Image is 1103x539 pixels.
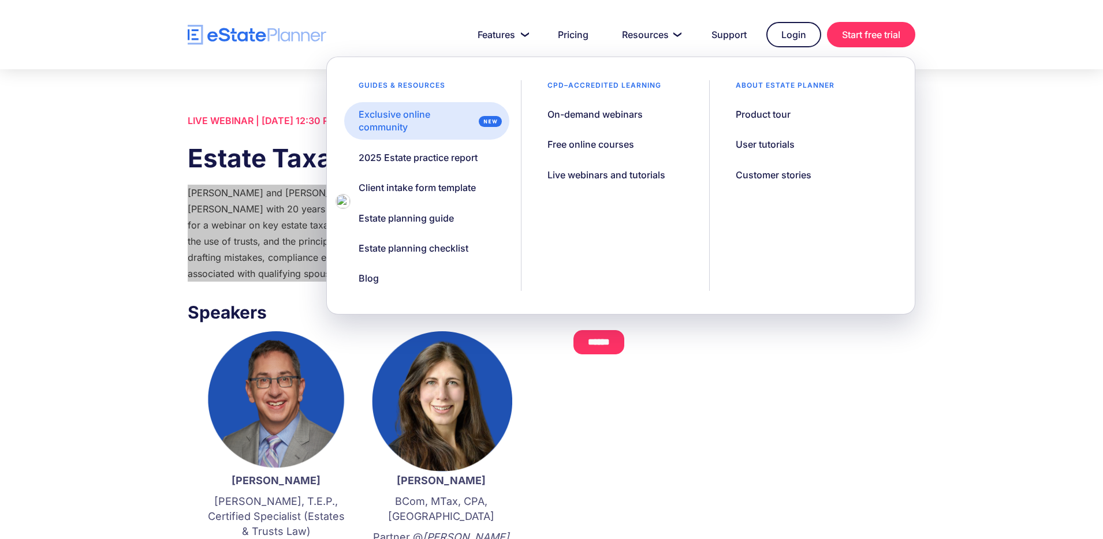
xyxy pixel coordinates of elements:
[232,474,321,486] strong: [PERSON_NAME]
[205,494,347,539] p: [PERSON_NAME], T.E.P., Certified Specialist (Estates & Trusts Law)
[188,140,530,176] h1: Estate Taxation Issues
[533,80,676,96] div: CPD–accredited learning
[766,22,821,47] a: Login
[736,108,791,121] div: Product tour
[171,1,213,10] span: Last Name
[359,242,468,254] div: Estate planning checklist
[721,80,849,96] div: About estate planner
[344,206,468,230] a: Estate planning guide
[188,113,530,129] div: LIVE WEBINAR | [DATE] 12:30 PM ET, 9:30 AM PT
[608,23,692,46] a: Resources
[171,48,226,58] span: Phone number
[721,102,805,126] a: Product tour
[344,80,460,96] div: Guides & resources
[188,299,530,325] h3: Speakers
[547,169,665,181] div: Live webinars and tutorials
[359,272,379,285] div: Blog
[736,138,795,151] div: User tutorials
[721,163,826,187] a: Customer stories
[188,25,326,45] a: home
[721,132,809,156] a: User tutorials
[533,102,657,126] a: On-demand webinars
[547,108,643,121] div: On-demand webinars
[547,138,634,151] div: Free online courses
[344,145,492,170] a: 2025 Estate practice report
[397,474,486,486] strong: [PERSON_NAME]
[827,22,915,47] a: Start free trial
[533,132,649,156] a: Free online courses
[359,151,478,164] div: 2025 Estate practice report
[171,95,321,105] span: Number of [PERSON_NAME] per month
[344,236,483,260] a: Estate planning checklist
[188,185,530,282] div: [PERSON_NAME] and [PERSON_NAME], partner at [PERSON_NAME] [PERSON_NAME] with 20 years of experien...
[698,23,761,46] a: Support
[464,23,538,46] a: Features
[359,212,454,224] div: Estate planning guide
[344,175,490,200] a: Client intake form template
[359,181,476,194] div: Client intake form template
[344,102,509,140] a: Exclusive online community
[359,108,474,134] div: Exclusive online community
[736,169,811,181] div: Customer stories
[344,266,393,290] a: Blog
[370,494,512,524] p: BCom, MTax, CPA, [GEOGRAPHIC_DATA]
[544,23,602,46] a: Pricing
[533,163,680,187] a: Live webinars and tutorials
